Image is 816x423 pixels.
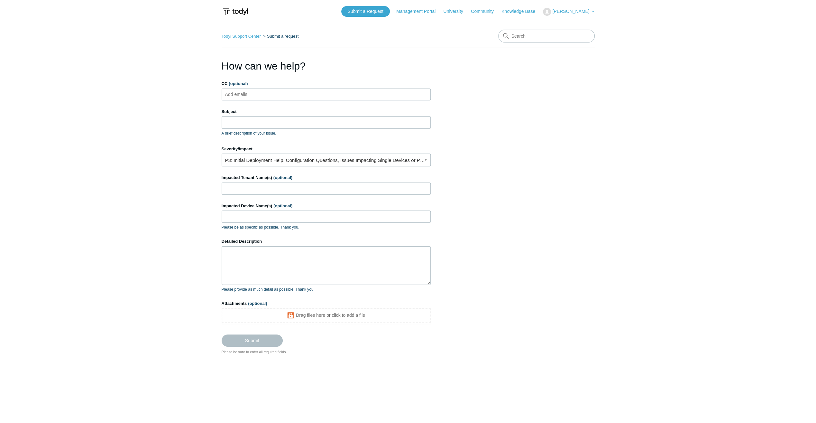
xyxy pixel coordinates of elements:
label: Subject [222,108,431,115]
h1: How can we help? [222,58,431,74]
input: Add emails [223,89,261,99]
input: Submit [222,334,283,347]
label: Severity/Impact [222,146,431,152]
a: Knowledge Base [501,8,542,15]
a: P3: Initial Deployment Help, Configuration Questions, Issues Impacting Single Devices or Past Out... [222,154,431,166]
a: Todyl Support Center [222,34,261,39]
label: Detailed Description [222,238,431,245]
label: Impacted Device Name(s) [222,203,431,209]
li: Submit a request [262,34,298,39]
li: Todyl Support Center [222,34,262,39]
label: Impacted Tenant Name(s) [222,174,431,181]
a: University [443,8,469,15]
img: Todyl Support Center Help Center home page [222,6,249,18]
p: A brief description of your issue. [222,130,431,136]
p: Please be as specific as possible. Thank you. [222,224,431,230]
label: Attachments [222,300,431,307]
a: Community [471,8,500,15]
a: Management Portal [396,8,442,15]
span: [PERSON_NAME] [552,9,589,14]
label: CC [222,80,431,87]
input: Search [498,30,595,42]
span: (optional) [273,175,292,180]
span: (optional) [273,203,292,208]
div: Please be sure to enter all required fields. [222,349,431,355]
a: Submit a Request [341,6,390,17]
span: (optional) [229,81,248,86]
p: Please provide as much detail as possible. Thank you. [222,287,431,292]
span: (optional) [248,301,267,306]
button: [PERSON_NAME] [543,8,594,16]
